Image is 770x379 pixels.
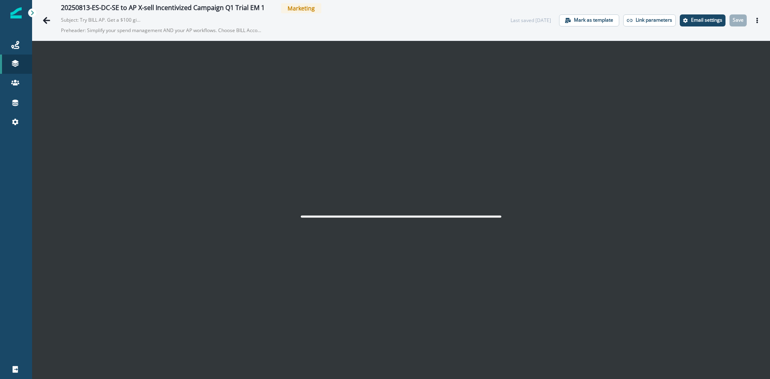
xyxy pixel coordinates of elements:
button: Mark as template [559,14,619,26]
span: Marketing [281,3,321,13]
p: Subject: Try BILL AP. Get a $100 gift card. [61,13,141,24]
p: Preheader: Simplify your spend management AND your AP workflows. Choose BILL Accounts Payable for... [61,24,261,37]
div: Last saved [DATE] [511,17,551,24]
button: Settings [680,14,725,26]
button: Go back [38,12,55,28]
p: Link parameters [636,17,672,23]
p: Save [733,17,744,23]
button: Link parameters [623,14,676,26]
p: Email settings [691,17,722,23]
button: Save [729,14,747,26]
div: 20250813-ES-DC-SE to AP X-sell Incentivized Campaign Q1 Trial EM 1 [61,4,265,13]
button: Actions [751,14,764,26]
img: Inflection [10,7,22,18]
p: Mark as template [574,17,613,23]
